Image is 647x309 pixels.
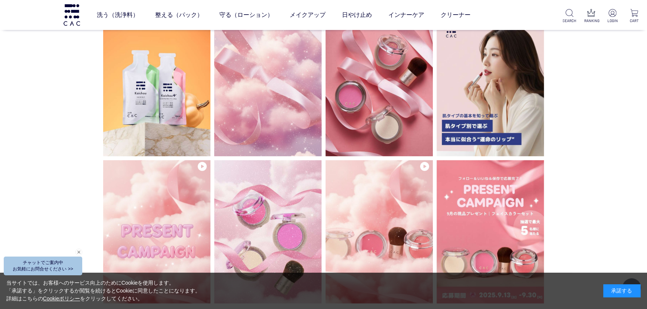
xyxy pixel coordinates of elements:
[584,9,598,24] a: RANKING
[43,296,80,302] a: Cookieポリシー
[437,13,544,156] img: Photo by cac_cosme.official
[627,9,641,24] a: CART
[214,160,322,303] img: Photo by cac_cosme.official
[219,4,273,25] a: 守る（ローション）
[326,13,433,156] img: Photo by cac_cosme.official
[103,13,211,156] img: Photo by cac_cosme.official
[627,18,641,24] p: CART
[606,18,619,24] p: LOGIN
[563,9,576,24] a: SEARCH
[290,4,326,25] a: メイクアップ
[62,4,81,25] img: logo
[155,4,203,25] a: 整える（パック）
[342,4,372,25] a: 日やけ止め
[6,279,201,303] div: 当サイトでは、お客様へのサービス向上のためにCookieを使用します。 「承諾する」をクリックするか閲覧を続けるとCookieに同意したことになります。 詳細はこちらの をクリックしてください。
[437,160,544,303] img: Photo by cac_cosme.official
[97,4,139,25] a: 洗う（洗浄料）
[603,284,641,297] div: 承諾する
[606,9,619,24] a: LOGIN
[584,18,598,24] p: RANKING
[441,4,471,25] a: クリーナー
[326,160,433,303] img: Photo by cac_cosme.official
[563,18,576,24] p: SEARCH
[103,160,211,303] img: Photo by cac_cosme.official
[388,4,424,25] a: インナーケア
